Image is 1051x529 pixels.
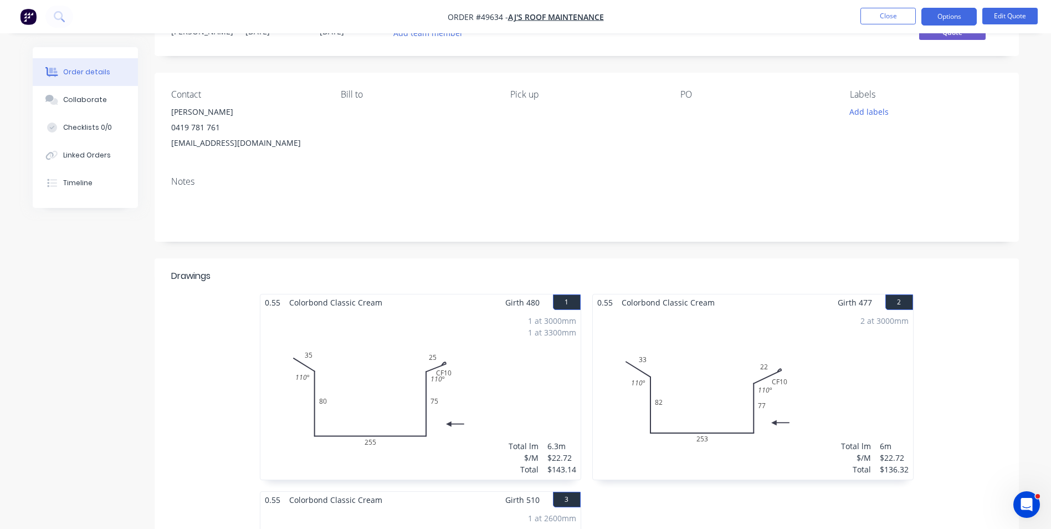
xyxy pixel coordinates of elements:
button: Collaborate [33,86,138,114]
div: 1 at 2600mm [528,512,576,524]
div: 1 at 3300mm [528,327,576,338]
div: Collaborate [63,95,107,105]
div: [PERSON_NAME]0419 781 761[EMAIL_ADDRESS][DOMAIN_NAME] [171,104,323,151]
iframe: Intercom live chat [1013,491,1040,518]
div: 0358025575CF1025110º110º1 at 3000mm1 at 3300mmTotal lm$/MTotal6.3m$22.72$143.14 [260,311,581,480]
button: Linked Orders [33,141,138,169]
div: $22.72 [880,452,909,464]
button: 1 [553,294,581,310]
span: Girth 477 [838,294,872,311]
span: Girth 480 [505,294,540,311]
div: Total [841,464,871,475]
div: Total lm [509,440,539,452]
div: Total lm [841,440,871,452]
span: Colorbond Classic Cream [285,294,387,311]
div: $22.72 [547,452,576,464]
div: [PERSON_NAME] [171,104,323,120]
div: Labels [850,89,1002,100]
div: Drawings [171,269,211,283]
div: PO [680,89,832,100]
span: 0.55 [260,492,285,508]
div: 6m [880,440,909,452]
div: 6.3m [547,440,576,452]
button: Edit Quote [982,8,1038,24]
div: [EMAIL_ADDRESS][DOMAIN_NAME] [171,135,323,151]
div: Timeline [63,178,93,188]
div: Contact [171,89,323,100]
div: Pick up [510,89,662,100]
div: 1 at 3000mm [528,315,576,327]
button: Options [921,8,977,26]
button: 2 [885,294,913,310]
div: Notes [171,176,1002,187]
span: Girth 510 [505,492,540,508]
div: 0419 781 761 [171,120,323,135]
span: Order #49634 - [448,12,508,22]
div: Checklists 0/0 [63,123,112,133]
button: Order details [33,58,138,86]
div: Linked Orders [63,150,111,160]
span: Colorbond Classic Cream [617,294,719,311]
img: Factory [20,8,37,25]
div: Total [509,464,539,475]
div: $/M [841,452,871,464]
button: 3 [553,492,581,507]
button: Close [860,8,916,24]
div: $136.32 [880,464,909,475]
button: Timeline [33,169,138,197]
div: $/M [509,452,539,464]
div: $143.14 [547,464,576,475]
div: Bill to [341,89,493,100]
a: AJ's roof maintenance [508,12,604,22]
button: Checklists 0/0 [33,114,138,141]
div: Order details [63,67,110,77]
div: 2 at 3000mm [860,315,909,327]
span: Colorbond Classic Cream [285,492,387,508]
div: 0338225377CF1022110º110º2 at 3000mmTotal lm$/MTotal6m$22.72$136.32 [593,311,913,480]
span: 0.55 [593,294,617,311]
span: 0.55 [260,294,285,311]
button: Add labels [844,104,895,119]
